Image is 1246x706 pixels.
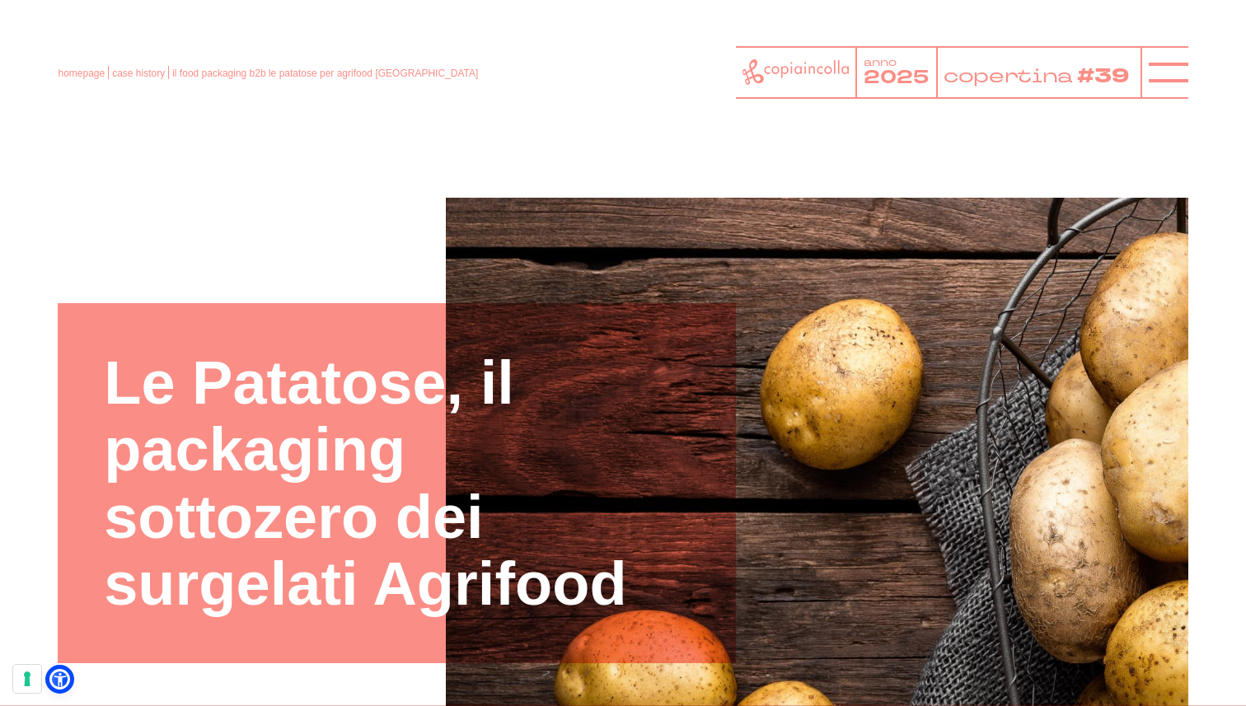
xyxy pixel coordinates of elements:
[104,349,690,618] h1: Le Patatose, il packaging sottozero dei surgelati Agrifood
[49,669,70,690] a: Open Accessibility Menu
[864,56,897,70] tspan: anno
[944,63,1075,88] tspan: copertina
[172,68,478,79] span: il food packaging b2b le patatose per agrifood [GEOGRAPHIC_DATA]
[13,665,41,693] button: Le tue preferenze relative al consenso per le tecnologie di tracciamento
[864,65,929,90] tspan: 2025
[1080,62,1133,91] tspan: #39
[112,68,165,79] a: case history
[58,68,105,79] a: homepage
